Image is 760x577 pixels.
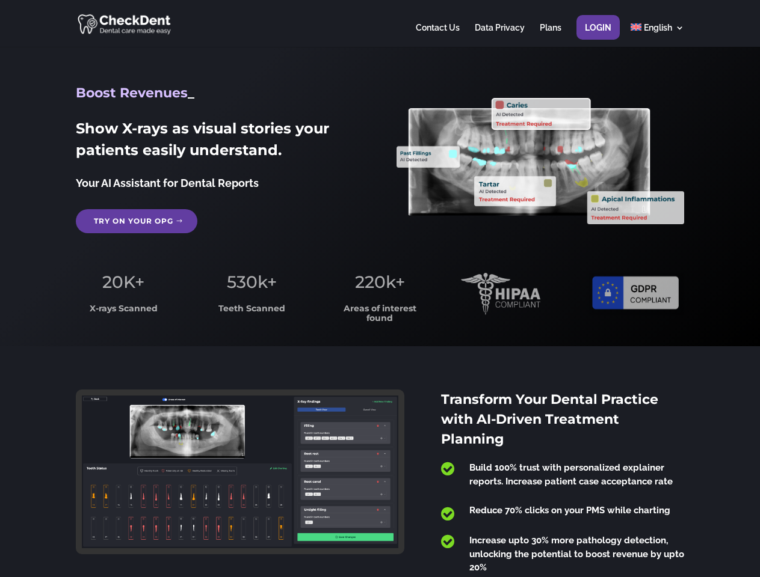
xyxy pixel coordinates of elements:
a: Contact Us [416,23,460,47]
span: Build 100% trust with personalized explainer reports. Increase patient case acceptance rate [469,462,673,487]
span:  [441,506,454,522]
img: X_Ray_annotated [397,98,684,224]
span: Increase upto 30% more pathology detection, unlocking the potential to boost revenue by upto 20% [469,535,684,573]
h2: Show X-rays as visual stories your patients easily understand. [76,118,363,167]
h3: Areas of interest found [333,304,428,329]
span: 20K+ [102,272,144,292]
span: Boost Revenues [76,85,188,101]
a: Try on your OPG [76,209,197,233]
span: 220k+ [355,272,405,292]
a: English [631,23,684,47]
span: 530k+ [227,272,277,292]
span: _ [188,85,194,101]
a: Data Privacy [475,23,525,47]
a: Plans [540,23,561,47]
span:  [441,461,454,477]
span: English [644,23,672,32]
a: Login [585,23,611,47]
span:  [441,534,454,549]
img: CheckDent AI [78,12,172,35]
span: Transform Your Dental Practice with AI-Driven Treatment Planning [441,391,658,447]
span: Reduce 70% clicks on your PMS while charting [469,505,670,516]
span: Your AI Assistant for Dental Reports [76,177,259,189]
